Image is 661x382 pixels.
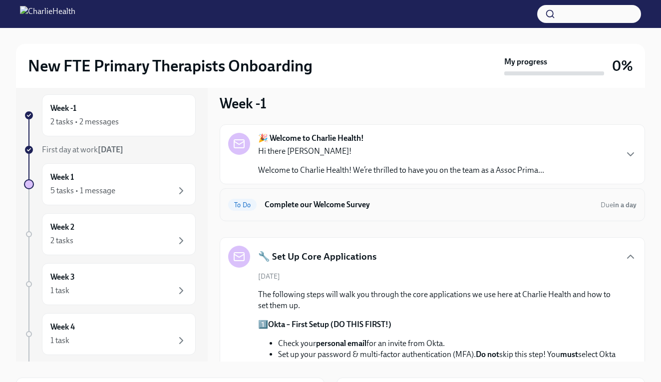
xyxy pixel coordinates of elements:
[265,199,593,210] h6: Complete our Welcome Survey
[50,335,69,346] div: 1 task
[476,350,499,359] strong: Do not
[258,250,376,263] h5: 🔧 Set Up Core Applications
[50,222,74,233] h6: Week 2
[228,201,257,209] span: To Do
[220,94,267,112] h3: Week -1
[24,144,196,155] a: First day at work[DATE]
[50,322,75,333] h6: Week 4
[258,146,544,157] p: Hi there [PERSON_NAME]!
[28,56,313,76] h2: New FTE Primary Therapists Onboarding
[278,349,621,371] li: Set up your password & multi-factor authentication (MFA). skip this step! You select Okta Verify ...
[24,263,196,305] a: Week 31 task
[268,320,391,329] strong: Okta – First Setup (DO THIS FIRST!)
[50,172,74,183] h6: Week 1
[601,200,637,210] span: September 4th, 2025 07:00
[601,201,637,209] span: Due
[316,339,366,348] strong: personal email
[560,350,578,359] strong: must
[504,56,547,67] strong: My progress
[258,272,280,281] span: [DATE]
[42,145,123,154] span: First day at work
[258,289,621,311] p: The following steps will walk you through the core applications we use here at Charlie Health and...
[258,319,621,330] p: 1️⃣
[50,235,73,246] div: 2 tasks
[50,116,119,127] div: 2 tasks • 2 messages
[20,6,75,22] img: CharlieHealth
[24,94,196,136] a: Week -12 tasks • 2 messages
[50,185,115,196] div: 5 tasks • 1 message
[228,197,637,213] a: To DoComplete our Welcome SurveyDuein a day
[258,133,364,144] strong: 🎉 Welcome to Charlie Health!
[50,272,75,283] h6: Week 3
[50,103,76,114] h6: Week -1
[258,165,544,176] p: Welcome to Charlie Health! We’re thrilled to have you on the team as a Assoc Prima...
[24,213,196,255] a: Week 22 tasks
[24,163,196,205] a: Week 15 tasks • 1 message
[613,201,637,209] strong: in a day
[612,57,633,75] h3: 0%
[98,145,123,154] strong: [DATE]
[278,338,621,349] li: Check your for an invite from Okta.
[24,313,196,355] a: Week 41 task
[50,285,69,296] div: 1 task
